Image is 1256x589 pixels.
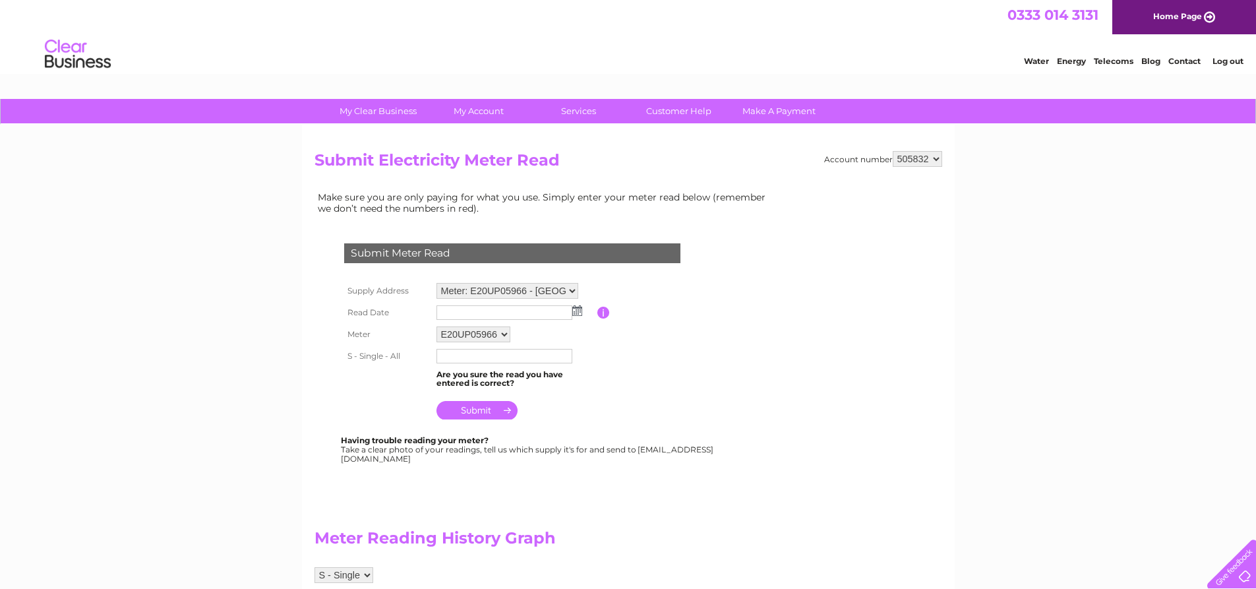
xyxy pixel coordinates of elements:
div: Clear Business is a trading name of Verastar Limited (registered in [GEOGRAPHIC_DATA] No. 3667643... [317,7,940,64]
a: Water [1024,56,1049,66]
img: logo.png [44,34,111,75]
b: Having trouble reading your meter? [341,435,489,445]
input: Information [597,307,610,319]
a: Blog [1141,56,1160,66]
th: Read Date [341,302,433,323]
div: Submit Meter Read [344,243,680,263]
div: Account number [824,151,942,167]
a: Telecoms [1094,56,1133,66]
a: My Clear Business [324,99,433,123]
a: Make A Payment [725,99,833,123]
div: Take a clear photo of your readings, tell us which supply it's for and send to [EMAIL_ADDRESS][DO... [341,436,715,463]
th: Meter [341,323,433,346]
th: Supply Address [341,280,433,302]
a: Energy [1057,56,1086,66]
td: Make sure you are only paying for what you use. Simply enter your meter read below (remember we d... [314,189,776,216]
a: My Account [424,99,533,123]
a: Customer Help [624,99,733,123]
a: Contact [1168,56,1201,66]
img: ... [572,305,582,316]
input: Submit [436,401,518,419]
th: S - Single - All [341,346,433,367]
h2: Submit Electricity Meter Read [314,151,942,176]
td: Are you sure the read you have entered is correct? [433,367,597,392]
a: Log out [1212,56,1243,66]
a: Services [524,99,633,123]
h2: Meter Reading History Graph [314,529,776,554]
a: 0333 014 3131 [1007,7,1098,23]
